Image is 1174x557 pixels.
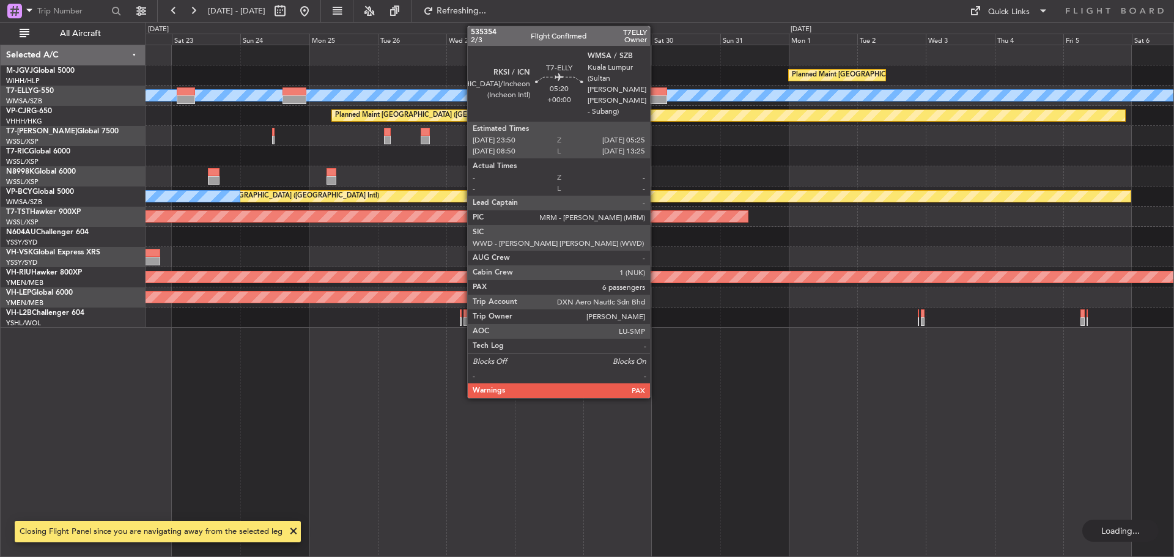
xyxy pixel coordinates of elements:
[446,34,515,45] div: Wed 27
[857,34,926,45] div: Tue 2
[792,66,936,84] div: Planned Maint [GEOGRAPHIC_DATA] (Seletar)
[6,208,30,216] span: T7-TST
[6,298,43,308] a: YMEN/MEB
[418,1,491,21] button: Refreshing...
[172,34,240,45] div: Sat 23
[6,197,42,207] a: WMSA/SZB
[720,34,789,45] div: Sun 31
[6,128,119,135] a: T7-[PERSON_NAME]Global 7500
[988,6,1030,18] div: Quick Links
[6,249,33,256] span: VH-VSK
[6,157,39,166] a: WSSL/XSP
[789,34,857,45] div: Mon 1
[515,34,583,45] div: Thu 28
[6,76,40,86] a: WIHH/HLP
[6,67,33,75] span: M-JGVJ
[175,187,379,205] div: Planned Maint [GEOGRAPHIC_DATA] ([GEOGRAPHIC_DATA] Intl)
[6,309,32,317] span: VH-L2B
[6,208,81,216] a: T7-TSTHawker 900XP
[6,168,76,175] a: N8998KGlobal 6000
[6,67,75,75] a: M-JGVJGlobal 5000
[652,34,720,45] div: Sat 30
[6,229,36,236] span: N604AU
[6,258,37,267] a: YSSY/SYD
[6,309,84,317] a: VH-L2BChallenger 604
[6,218,39,227] a: WSSL/XSP
[37,2,108,20] input: Trip Number
[20,526,282,538] div: Closing Flight Panel since you are navigating away from the selected leg
[6,148,70,155] a: T7-RICGlobal 6000
[32,29,129,38] span: All Aircraft
[6,168,34,175] span: N8998K
[6,269,82,276] a: VH-RIUHawker 800XP
[6,108,52,115] a: VP-CJRG-650
[6,87,33,95] span: T7-ELLY
[6,188,74,196] a: VP-BCYGlobal 5000
[13,24,133,43] button: All Aircraft
[1063,34,1132,45] div: Fri 5
[335,106,539,125] div: Planned Maint [GEOGRAPHIC_DATA] ([GEOGRAPHIC_DATA] Intl)
[208,6,265,17] span: [DATE] - [DATE]
[6,188,32,196] span: VP-BCY
[148,24,169,35] div: [DATE]
[6,289,73,297] a: VH-LEPGlobal 6000
[1082,520,1159,542] div: Loading...
[6,87,54,95] a: T7-ELLYG-550
[6,177,39,186] a: WSSL/XSP
[6,278,43,287] a: YMEN/MEB
[926,34,994,45] div: Wed 3
[6,117,42,126] a: VHHH/HKG
[6,249,100,256] a: VH-VSKGlobal Express XRS
[6,108,31,115] span: VP-CJR
[6,238,37,247] a: YSSY/SYD
[6,137,39,146] a: WSSL/XSP
[6,128,77,135] span: T7-[PERSON_NAME]
[309,34,378,45] div: Mon 25
[6,229,89,236] a: N604AUChallenger 604
[6,319,41,328] a: YSHL/WOL
[6,148,29,155] span: T7-RIC
[240,34,309,45] div: Sun 24
[583,34,652,45] div: Fri 29
[791,24,811,35] div: [DATE]
[995,34,1063,45] div: Thu 4
[436,7,487,15] span: Refreshing...
[6,289,31,297] span: VH-LEP
[6,97,42,106] a: WMSA/SZB
[6,269,31,276] span: VH-RIU
[378,34,446,45] div: Tue 26
[964,1,1054,21] button: Quick Links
